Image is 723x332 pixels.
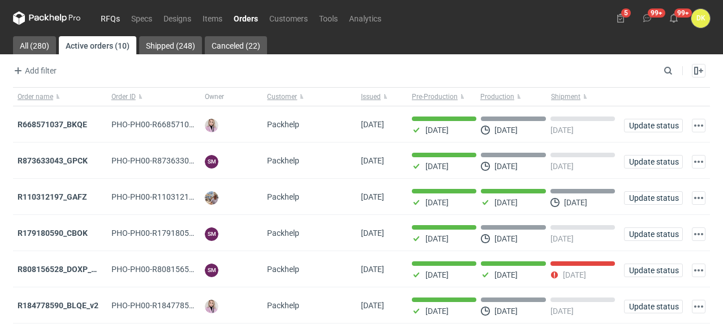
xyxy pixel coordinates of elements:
span: PHO-PH00-R179180590_CBOK [111,228,222,238]
img: Michał Palasek [205,191,218,205]
div: Dominika Kaczyńska [691,9,710,28]
p: [DATE] [494,234,518,243]
span: Shipment [551,92,580,101]
button: Order name [13,88,107,106]
p: [DATE] [564,198,587,207]
a: R808156528_DOXP_QFAF_BZBP_ZUYK_WQLV_OKHN_JELH_EVFV_FTDR_ZOWV_CHID_YARY_QVFE_PQSG_HWQ [18,265,417,274]
button: Actions [692,155,705,169]
p: [DATE] [550,307,574,316]
span: PHO-PH00-R110312197_GAFZ [111,192,221,201]
span: Customer [267,92,297,101]
button: 99+ [665,9,683,27]
p: [DATE] [563,270,586,279]
a: RFQs [95,11,126,25]
span: 23/09/2025 [361,192,384,201]
p: [DATE] [494,307,518,316]
button: Update status [624,119,683,132]
span: Packhelp [267,301,299,310]
span: Update status [629,122,678,130]
span: 02/10/2025 [361,120,384,129]
button: Pre-Production [407,88,478,106]
span: Packhelp [267,192,299,201]
a: Specs [126,11,158,25]
span: PHO-PH00-R668571037_BKQE [111,120,222,129]
span: Update status [629,158,678,166]
span: Order ID [111,92,136,101]
button: Actions [692,119,705,132]
span: Production [480,92,514,101]
span: Pre-Production [412,92,458,101]
span: Update status [629,266,678,274]
button: Update status [624,191,683,205]
span: PHO-PH00-R873633043_GPCK [111,156,222,165]
button: Shipment [549,88,619,106]
img: Klaudia Wiśniewska [205,300,218,313]
a: Tools [313,11,343,25]
span: PHO-PH00-R808156528_DOXP_QFAF_BZBP_ZUYK_WQLV_OKHN_JELH_EVFV_FTDR_ZOWV_CHID_YARY_QVFE_PQSG_HWQ [111,265,547,274]
a: Canceled (22) [205,36,267,54]
span: Owner [205,92,224,101]
button: Update status [624,155,683,169]
span: Packhelp [267,265,299,274]
button: 99+ [638,9,656,27]
button: Actions [692,264,705,277]
button: DK [691,9,710,28]
p: [DATE] [550,126,574,135]
span: Update status [629,303,678,311]
button: Update status [624,227,683,241]
span: PHO-PH00-R184778590_BLQE_V2 [111,301,234,310]
button: Order ID [107,88,201,106]
figcaption: SM [205,155,218,169]
a: All (280) [13,36,56,54]
p: [DATE] [425,234,449,243]
p: [DATE] [550,234,574,243]
span: Packhelp [267,228,299,238]
button: Update status [624,264,683,277]
span: Packhelp [267,120,299,129]
p: [DATE] [550,162,574,171]
a: R179180590_CBOK [18,228,88,238]
a: Active orders (10) [59,36,136,54]
a: Customers [264,11,313,25]
button: Issued [356,88,407,106]
span: Update status [629,230,678,238]
span: Issued [361,92,381,101]
span: 22/09/2025 [361,228,384,238]
p: [DATE] [494,126,518,135]
span: 19/09/2025 [361,265,384,274]
button: Actions [692,191,705,205]
button: Add filter [11,64,57,77]
span: 25/09/2025 [361,156,384,165]
span: 18/09/2025 [361,301,384,310]
a: Items [197,11,228,25]
a: R873633043_GPCK [18,156,88,165]
p: [DATE] [494,198,518,207]
a: R668571037_BKQE [18,120,87,129]
input: Search [661,64,698,77]
a: Designs [158,11,197,25]
span: Update status [629,194,678,202]
p: [DATE] [425,307,449,316]
span: Order name [18,92,53,101]
p: [DATE] [425,162,449,171]
button: Customer [262,88,356,106]
a: R110312197_GAFZ [18,192,87,201]
button: Update status [624,300,683,313]
a: R184778590_BLQE_v2 [18,301,98,310]
button: Actions [692,300,705,313]
svg: Packhelp Pro [13,11,81,25]
figcaption: SM [205,264,218,277]
img: Klaudia Wiśniewska [205,119,218,132]
button: 5 [612,9,630,27]
p: [DATE] [494,162,518,171]
span: Packhelp [267,156,299,165]
p: [DATE] [425,126,449,135]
